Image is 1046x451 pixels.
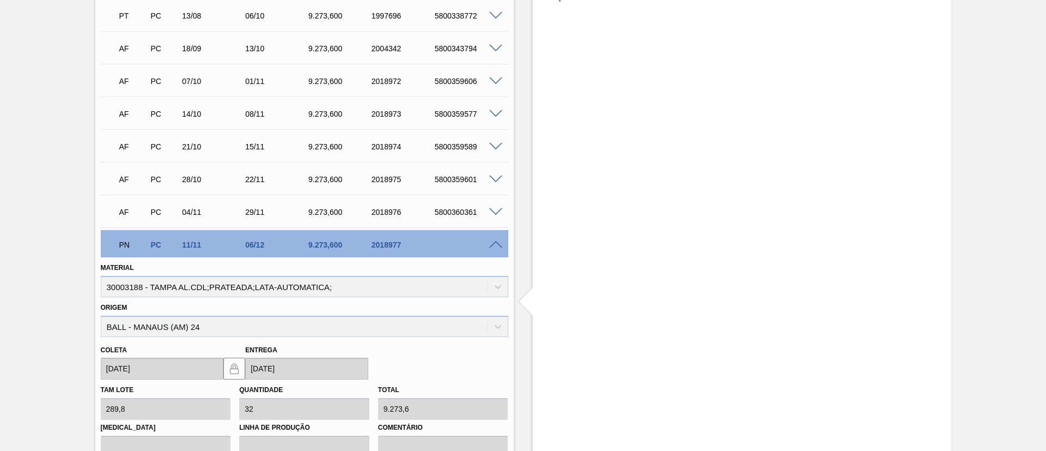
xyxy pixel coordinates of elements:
[369,77,440,86] div: 2018972
[119,208,147,217] p: AF
[306,77,376,86] div: 9.273,600
[179,44,250,53] div: 18/09/2025
[148,77,180,86] div: Pedido de Compra
[432,44,503,53] div: 5800343794
[148,175,180,184] div: Pedido de Compra
[223,358,245,380] button: locked
[242,142,313,151] div: 15/11/2025
[179,208,250,217] div: 04/11/2025
[148,208,180,217] div: Pedido de Compra
[369,44,440,53] div: 2004342
[306,11,376,20] div: 9.273,600
[306,110,376,118] div: 9.273,600
[432,77,503,86] div: 5800359606
[119,44,147,53] p: AF
[179,77,250,86] div: 07/10/2025
[117,135,149,159] div: Aguardando Faturamento
[378,420,508,436] label: Comentário
[148,240,180,249] div: Pedido de Compra
[119,77,147,86] p: AF
[369,240,440,249] div: 2018977
[432,110,503,118] div: 5800359577
[101,358,224,380] input: dd/mm/yyyy
[117,4,149,28] div: Pedido em Trânsito
[179,240,250,249] div: 11/11/2025
[242,77,313,86] div: 01/11/2025
[117,102,149,126] div: Aguardando Faturamento
[119,142,147,151] p: AF
[148,11,180,20] div: Pedido de Compra
[179,110,250,118] div: 14/10/2025
[245,358,368,380] input: dd/mm/yyyy
[179,142,250,151] div: 21/10/2025
[148,142,180,151] div: Pedido de Compra
[432,11,503,20] div: 5800338772
[242,175,313,184] div: 22/11/2025
[242,44,313,53] div: 13/10/2025
[101,386,133,394] label: Tam lote
[148,110,180,118] div: Pedido de Compra
[306,44,376,53] div: 9.273,600
[369,175,440,184] div: 2018975
[306,208,376,217] div: 9.273,600
[179,11,250,20] div: 13/08/2025
[369,11,440,20] div: 1997696
[432,142,503,151] div: 5800359589
[432,208,503,217] div: 5800360361
[239,386,283,394] label: Quantidade
[369,142,440,151] div: 2018974
[369,208,440,217] div: 2018976
[306,240,376,249] div: 9.273,600
[306,142,376,151] div: 9.273,600
[101,264,134,272] label: Material
[119,110,147,118] p: AF
[306,175,376,184] div: 9.273,600
[228,362,241,375] img: locked
[101,420,231,436] label: [MEDICAL_DATA]
[242,110,313,118] div: 08/11/2025
[101,346,127,354] label: Coleta
[117,37,149,61] div: Aguardando Faturamento
[117,167,149,191] div: Aguardando Faturamento
[242,240,313,249] div: 06/12/2025
[378,386,399,394] label: Total
[119,11,147,20] p: PT
[242,11,313,20] div: 06/10/2025
[119,240,147,249] p: PN
[101,304,127,311] label: Origem
[242,208,313,217] div: 29/11/2025
[179,175,250,184] div: 28/10/2025
[117,233,149,257] div: Pedido em Negociação
[369,110,440,118] div: 2018973
[148,44,180,53] div: Pedido de Compra
[119,175,147,184] p: AF
[432,175,503,184] div: 5800359601
[117,69,149,93] div: Aguardando Faturamento
[117,200,149,224] div: Aguardando Faturamento
[245,346,277,354] label: Entrega
[239,420,369,436] label: Linha de Produção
